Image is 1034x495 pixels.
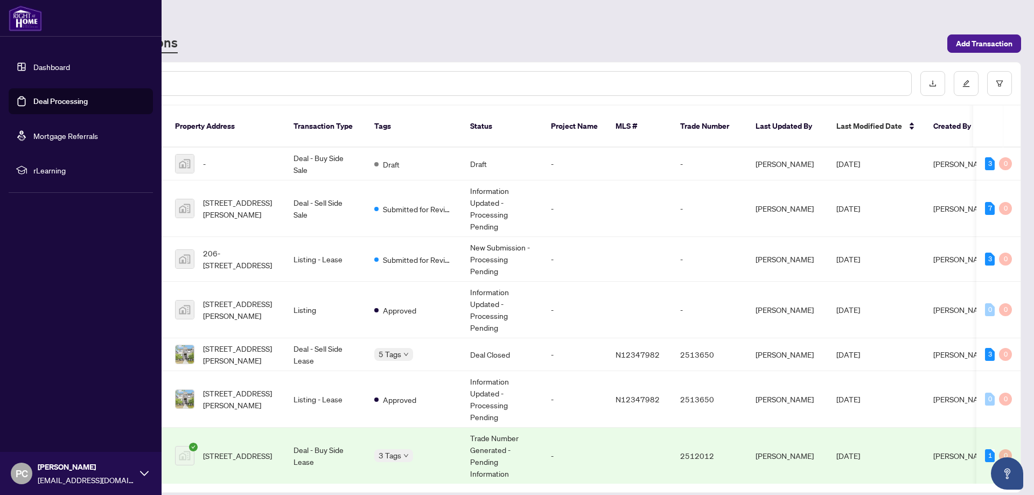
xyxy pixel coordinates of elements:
div: 7 [985,202,995,215]
img: thumbnail-img [176,345,194,364]
span: [PERSON_NAME] [933,350,991,359]
span: [PERSON_NAME] [933,305,991,315]
div: 3 [985,253,995,266]
td: Draft [462,148,542,180]
img: thumbnail-img [176,447,194,465]
th: Project Name [542,106,607,148]
span: [STREET_ADDRESS][PERSON_NAME] [203,197,276,220]
span: Last Modified Date [836,120,902,132]
span: [DATE] [836,394,860,404]
span: 3 Tags [379,449,401,462]
td: Deal - Buy Side Lease [285,428,366,484]
span: [STREET_ADDRESS] [203,450,272,462]
span: [PERSON_NAME] [38,461,135,473]
span: [STREET_ADDRESS][PERSON_NAME] [203,298,276,322]
td: - [542,338,607,371]
td: - [672,282,747,338]
a: Deal Processing [33,96,88,106]
div: 3 [985,157,995,170]
td: 2512012 [672,428,747,484]
span: Submitted for Review [383,203,453,215]
span: [DATE] [836,254,860,264]
th: Property Address [166,106,285,148]
span: [PERSON_NAME] [933,159,991,169]
td: - [542,428,607,484]
td: [PERSON_NAME] [747,282,828,338]
td: [PERSON_NAME] [747,371,828,428]
td: Deal - Buy Side Sale [285,148,366,180]
a: Dashboard [33,62,70,72]
td: - [542,237,607,282]
button: Open asap [991,457,1023,490]
td: [PERSON_NAME] [747,428,828,484]
div: 0 [999,393,1012,406]
span: Approved [383,304,416,316]
button: edit [954,71,979,96]
th: Created By [925,106,989,148]
div: 3 [985,348,995,361]
div: 0 [999,253,1012,266]
span: down [403,352,409,357]
span: Approved [383,394,416,406]
button: download [920,71,945,96]
th: Last Modified Date [828,106,925,148]
img: thumbnail-img [176,301,194,319]
td: Information Updated - Processing Pending [462,180,542,237]
td: [PERSON_NAME] [747,148,828,180]
span: [PERSON_NAME] [933,204,991,213]
img: thumbnail-img [176,250,194,268]
span: N12347982 [616,350,660,359]
span: Add Transaction [956,35,1012,52]
span: [EMAIL_ADDRESS][DOMAIN_NAME] [38,474,135,486]
th: Trade Number [672,106,747,148]
span: rLearning [33,164,145,176]
span: check-circle [189,443,198,451]
td: Information Updated - Processing Pending [462,371,542,428]
td: - [542,180,607,237]
img: thumbnail-img [176,199,194,218]
span: [PERSON_NAME] [933,394,991,404]
span: [DATE] [836,159,860,169]
td: [PERSON_NAME] [747,180,828,237]
td: Deal - Sell Side Sale [285,180,366,237]
th: Tags [366,106,462,148]
td: 2513650 [672,338,747,371]
span: [STREET_ADDRESS][PERSON_NAME] [203,387,276,411]
a: Mortgage Referrals [33,131,98,141]
span: [DATE] [836,204,860,213]
div: 0 [985,393,995,406]
span: download [929,80,937,87]
th: MLS # [607,106,672,148]
div: 0 [985,303,995,316]
div: 0 [999,348,1012,361]
img: thumbnail-img [176,390,194,408]
td: Deal Closed [462,338,542,371]
td: - [672,237,747,282]
th: Status [462,106,542,148]
td: [PERSON_NAME] [747,237,828,282]
span: filter [996,80,1003,87]
td: Listing [285,282,366,338]
img: logo [9,5,42,31]
td: - [672,148,747,180]
td: Listing - Lease [285,371,366,428]
span: down [403,453,409,458]
div: 0 [999,202,1012,215]
td: Trade Number Generated - Pending Information [462,428,542,484]
td: Information Updated - Processing Pending [462,282,542,338]
td: New Submission - Processing Pending [462,237,542,282]
span: 206-[STREET_ADDRESS] [203,247,276,271]
div: 0 [999,303,1012,316]
div: 0 [999,449,1012,462]
div: 0 [999,157,1012,170]
td: 2513650 [672,371,747,428]
div: 1 [985,449,995,462]
span: [STREET_ADDRESS][PERSON_NAME] [203,343,276,366]
span: N12347982 [616,394,660,404]
th: Last Updated By [747,106,828,148]
button: filter [987,71,1012,96]
span: [DATE] [836,350,860,359]
span: PC [16,466,28,481]
td: - [542,282,607,338]
th: Transaction Type [285,106,366,148]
